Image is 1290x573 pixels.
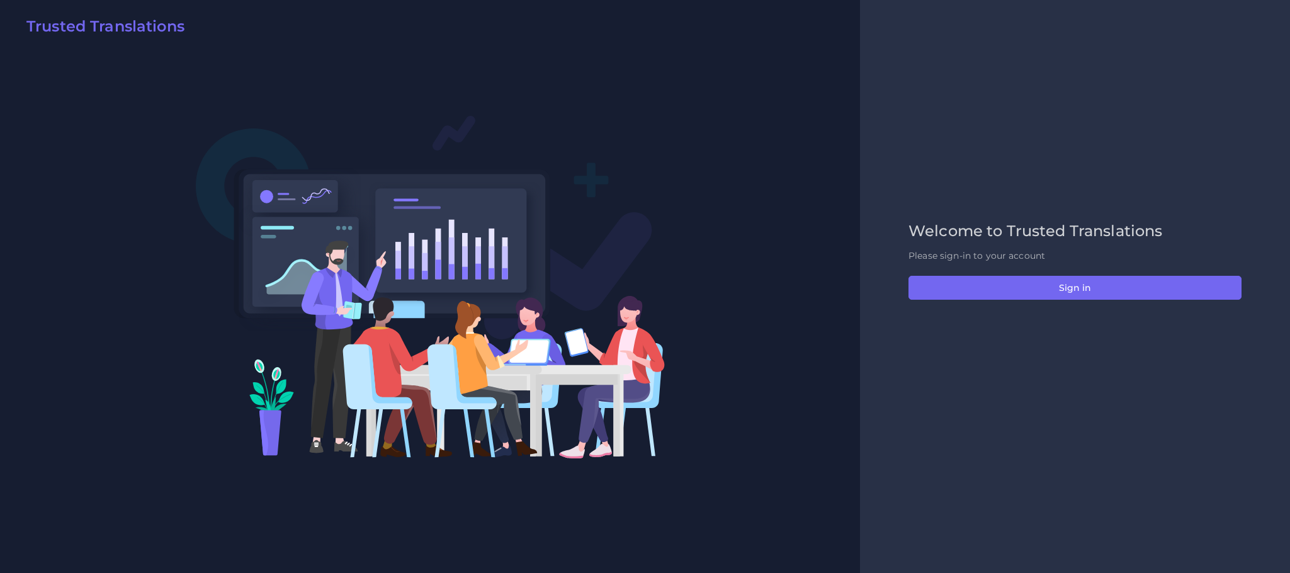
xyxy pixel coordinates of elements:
button: Sign in [908,276,1242,300]
h2: Trusted Translations [26,18,184,36]
p: Please sign-in to your account [908,249,1242,263]
img: Login V2 [195,115,665,459]
h2: Welcome to Trusted Translations [908,222,1242,241]
a: Trusted Translations [18,18,184,40]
